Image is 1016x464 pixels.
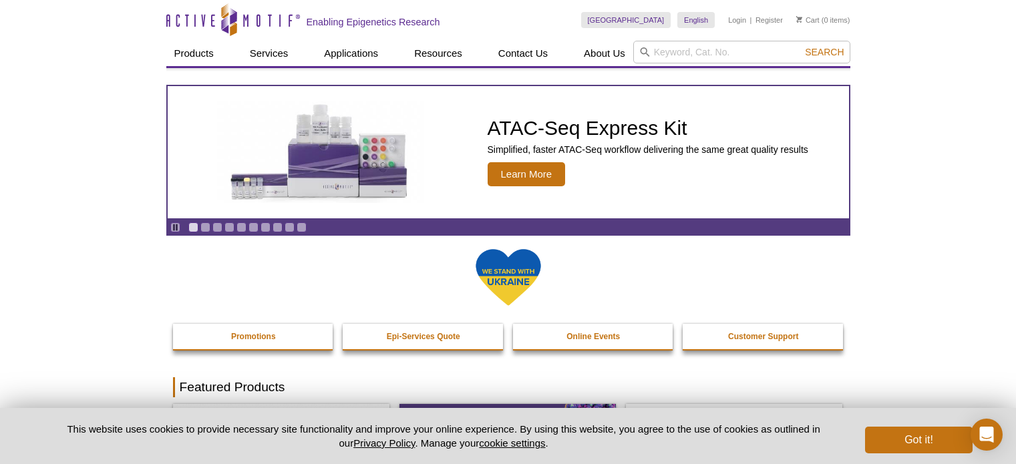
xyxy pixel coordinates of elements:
article: ATAC-Seq Express Kit [168,86,849,218]
a: Go to slide 10 [297,222,307,232]
a: Privacy Policy [353,437,415,449]
a: Go to slide 5 [236,222,246,232]
a: Services [242,41,297,66]
input: Keyword, Cat. No. [633,41,850,63]
a: Login [728,15,746,25]
a: English [677,12,715,28]
li: | [750,12,752,28]
strong: Online Events [566,332,620,341]
a: Applications [316,41,386,66]
button: Search [801,46,848,58]
a: Go to slide 1 [188,222,198,232]
a: Go to slide 6 [248,222,259,232]
a: Toggle autoplay [170,222,180,232]
li: (0 items) [796,12,850,28]
h2: ATAC-Seq Express Kit [488,118,808,138]
button: cookie settings [479,437,545,449]
a: ATAC-Seq Express Kit ATAC-Seq Express Kit Simplified, faster ATAC-Seq workflow delivering the sam... [168,86,849,218]
img: ATAC-Seq Express Kit [210,101,431,203]
a: Go to slide 4 [224,222,234,232]
h2: Featured Products [173,377,844,397]
h2: Enabling Epigenetics Research [307,16,440,28]
a: Products [166,41,222,66]
a: Register [755,15,783,25]
div: Open Intercom Messenger [971,419,1003,451]
a: Go to slide 8 [273,222,283,232]
a: Promotions [173,324,335,349]
a: Customer Support [683,324,844,349]
strong: Promotions [231,332,276,341]
strong: Epi-Services Quote [387,332,460,341]
a: Go to slide 2 [200,222,210,232]
img: We Stand With Ukraine [475,248,542,307]
p: Simplified, faster ATAC-Seq workflow delivering the same great quality results [488,144,808,156]
a: Cart [796,15,820,25]
a: Go to slide 3 [212,222,222,232]
a: Contact Us [490,41,556,66]
span: Search [805,47,844,57]
span: Learn More [488,162,566,186]
button: Got it! [865,427,972,453]
a: Resources [406,41,470,66]
a: Go to slide 7 [261,222,271,232]
a: [GEOGRAPHIC_DATA] [581,12,671,28]
strong: Customer Support [728,332,798,341]
img: Your Cart [796,16,802,23]
a: Online Events [513,324,675,349]
a: Go to slide 9 [285,222,295,232]
a: Epi-Services Quote [343,324,504,349]
a: About Us [576,41,633,66]
p: This website uses cookies to provide necessary site functionality and improve your online experie... [44,422,844,450]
